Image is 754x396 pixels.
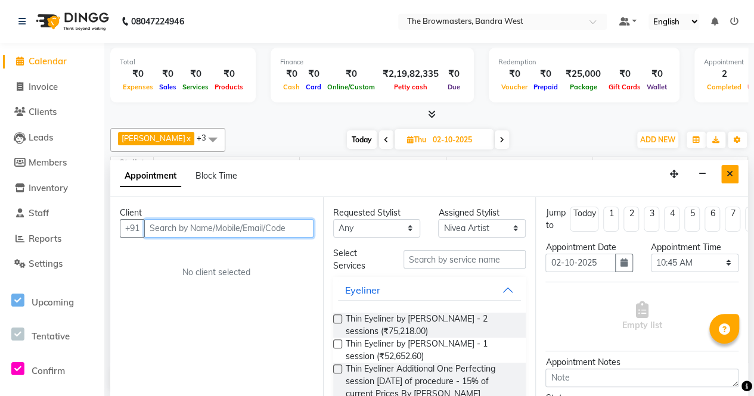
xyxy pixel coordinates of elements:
[144,219,314,238] input: Search by Name/Mobile/Email/Code
[3,105,101,119] a: Clients
[530,67,561,81] div: ₹0
[179,67,212,81] div: ₹0
[32,365,65,376] span: Confirm
[684,207,700,232] li: 5
[29,233,61,244] span: Reports
[197,133,215,142] span: +3
[545,356,739,369] div: Appointment Notes
[429,131,489,149] input: 2025-10-02
[498,57,670,67] div: Redemption
[3,131,101,145] a: Leads
[120,166,181,187] span: Appointment
[179,83,212,91] span: Services
[545,207,565,232] div: Jump to
[446,157,592,172] span: [PERSON_NAME]
[324,67,378,81] div: ₹0
[333,207,421,219] div: Requested Stylist
[391,83,430,91] span: Petty cash
[3,80,101,94] a: Invoice
[280,83,303,91] span: Cash
[606,83,644,91] span: Gift Cards
[29,55,67,67] span: Calendar
[29,258,63,269] span: Settings
[122,133,185,143] span: [PERSON_NAME]
[30,5,112,38] img: logo
[592,157,739,172] span: Nivea Artist
[725,207,740,232] li: 7
[120,207,314,219] div: Client
[111,157,153,170] div: Stylist
[622,301,662,332] span: Empty list
[32,297,74,308] span: Upcoming
[300,157,446,172] span: [PERSON_NAME]
[346,313,517,338] span: Thin Eyeliner by [PERSON_NAME] - 2 sessions (₹75,218.00)
[32,330,70,342] span: Tentative
[438,207,526,219] div: Assigned Stylist
[303,83,324,91] span: Card
[280,67,303,81] div: ₹0
[131,5,184,38] b: 08047224946
[3,232,101,246] a: Reports
[29,132,53,143] span: Leads
[156,67,179,81] div: ₹0
[545,254,616,272] input: yyyy-mm-dd
[445,83,463,91] span: Due
[148,266,285,279] div: No client selected
[603,207,619,232] li: 1
[498,67,530,81] div: ₹0
[530,83,561,91] span: Prepaid
[378,67,443,81] div: ₹2,19,82,335
[29,106,57,117] span: Clients
[196,170,237,181] span: Block Time
[644,207,659,232] li: 3
[120,83,156,91] span: Expenses
[443,67,464,81] div: ₹0
[721,165,739,183] button: Close
[664,207,679,232] li: 4
[704,67,744,81] div: 2
[644,83,670,91] span: Wallet
[324,83,378,91] span: Online/Custom
[3,156,101,170] a: Members
[704,83,744,91] span: Completed
[303,67,324,81] div: ₹0
[29,207,49,219] span: Staff
[640,135,675,144] span: ADD NEW
[3,182,101,195] a: Inventory
[280,57,464,67] div: Finance
[29,182,68,194] span: Inventory
[404,135,429,144] span: Thu
[156,83,179,91] span: Sales
[29,81,58,92] span: Invoice
[212,67,246,81] div: ₹0
[606,67,644,81] div: ₹0
[637,132,678,148] button: ADD NEW
[120,67,156,81] div: ₹0
[120,219,145,238] button: +91
[3,207,101,220] a: Staff
[705,207,720,232] li: 6
[561,67,606,81] div: ₹25,000
[154,157,300,172] span: Ashwini
[120,57,246,67] div: Total
[3,55,101,68] a: Calendar
[185,133,191,143] a: x
[545,241,633,254] div: Appointment Date
[623,207,639,232] li: 2
[324,247,395,272] div: Select Services
[3,257,101,271] a: Settings
[573,207,595,220] div: Today
[567,83,600,91] span: Package
[345,283,380,297] div: Eyeliner
[651,241,739,254] div: Appointment Time
[212,83,246,91] span: Products
[338,279,522,301] button: Eyeliner
[347,130,377,149] span: Today
[29,157,67,168] span: Members
[346,338,517,363] span: Thin Eyeliner by [PERSON_NAME] - 1 session (₹52,652.60)
[644,67,670,81] div: ₹0
[498,83,530,91] span: Voucher
[404,250,526,269] input: Search by service name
